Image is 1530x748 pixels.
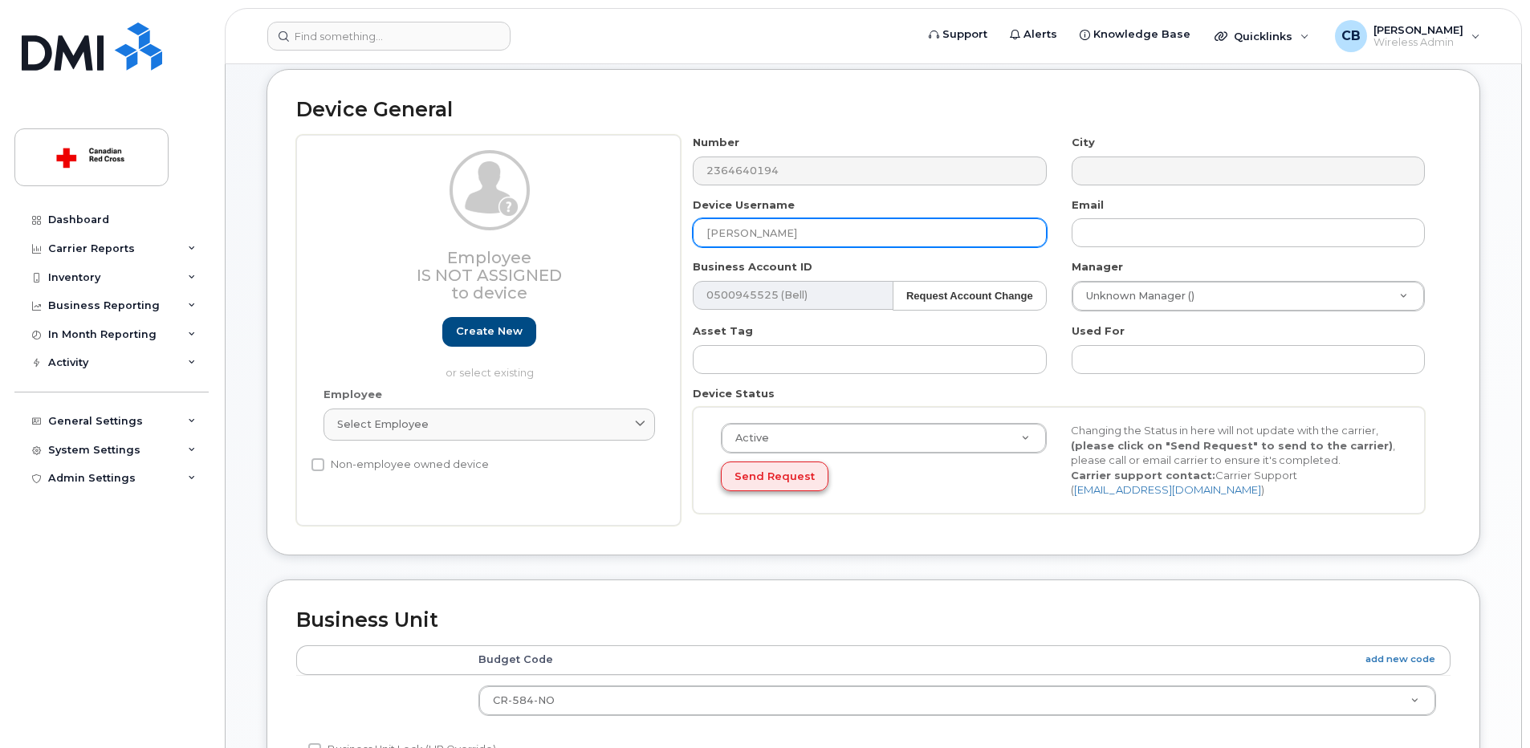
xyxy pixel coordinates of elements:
span: Quicklinks [1234,30,1292,43]
button: Request Account Change [893,281,1047,311]
input: Find something... [267,22,511,51]
span: Unknown Manager () [1076,289,1194,303]
a: CR-584-NO [479,686,1435,715]
span: Support [942,26,987,43]
label: Non-employee owned device [311,455,489,474]
a: Select employee [323,409,655,441]
span: Is not assigned [417,266,562,285]
label: City [1072,135,1095,150]
span: Knowledge Base [1093,26,1190,43]
a: Knowledge Base [1068,18,1202,51]
span: Wireless Admin [1373,36,1463,49]
th: Budget Code [464,645,1451,674]
p: or select existing [323,365,655,380]
label: Device Status [693,386,775,401]
div: Changing the Status in here will not update with the carrier, , please call or email carrier to e... [1059,423,1409,498]
h2: Business Unit [296,609,1451,632]
label: Email [1072,197,1104,213]
a: add new code [1365,652,1435,666]
h3: Employee [323,249,655,302]
a: Active [722,424,1046,453]
label: Asset Tag [693,323,753,339]
a: Alerts [999,18,1068,51]
span: Active [726,431,769,445]
a: Create new [442,317,536,347]
span: Select employee [337,417,429,432]
strong: Request Account Change [906,290,1033,302]
h2: Device General [296,99,1451,121]
div: Corinne Burke [1324,20,1491,52]
label: Manager [1072,259,1123,274]
label: Number [693,135,739,150]
span: [PERSON_NAME] [1373,23,1463,36]
a: Unknown Manager () [1072,282,1424,311]
input: Non-employee owned device [311,458,324,471]
span: Alerts [1023,26,1057,43]
a: [EMAIL_ADDRESS][DOMAIN_NAME] [1074,483,1261,496]
span: CR-584-NO [493,694,555,706]
a: Support [918,18,999,51]
strong: (please click on "Send Request" to send to the carrier) [1071,439,1393,452]
span: to device [451,283,527,303]
div: Quicklinks [1203,20,1320,52]
label: Used For [1072,323,1125,339]
label: Business Account ID [693,259,812,274]
label: Employee [323,387,382,402]
span: CB [1341,26,1361,46]
label: Device Username [693,197,795,213]
button: Send Request [721,461,828,491]
strong: Carrier support contact: [1071,469,1215,482]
